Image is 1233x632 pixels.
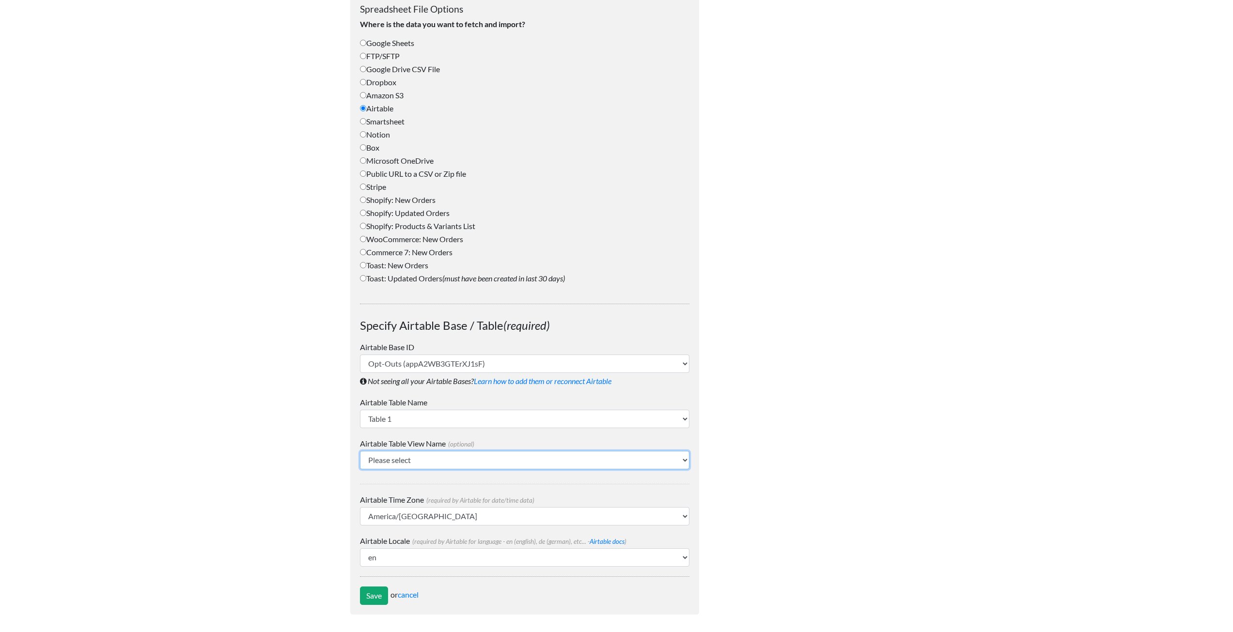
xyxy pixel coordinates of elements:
label: Stripe [360,181,689,193]
label: Amazon S3 [360,90,689,101]
label: Box [360,142,689,154]
input: WooCommerce: New Orders [360,236,366,242]
i: (must have been created in last 30 days) [442,274,565,283]
input: Airtable [360,105,366,111]
a: Learn how to add them or reconnect Airtable [474,376,611,385]
input: Google Sheets [360,40,366,46]
input: Save [360,586,388,605]
label: Airtable Base ID [360,341,689,353]
iframe: Drift Widget Chat Controller [1185,584,1221,620]
input: Shopify: New Orders [360,197,366,203]
input: Google Drive CSV File [360,66,366,72]
input: Notion [360,131,366,138]
a: Airtable docs [590,538,624,545]
i: (required) [503,318,550,332]
input: Toast: Updated Orders(must have been created in last 30 days) [360,275,366,281]
label: WooCommerce: New Orders [360,233,689,245]
input: Box [360,144,366,151]
label: Public URL to a CSV or Zip file [360,168,689,180]
p: Not seeing all your Airtable Bases? [360,375,689,387]
input: Microsoft OneDrive [360,157,366,164]
h4: Specify Airtable Base / Table [360,314,689,338]
span: (optional) [446,440,474,448]
a: cancel [398,590,419,599]
input: FTP/SFTP [360,53,366,59]
input: Stripe [360,184,366,190]
input: Amazon S3 [360,92,366,98]
input: Shopify: Updated Orders [360,210,366,216]
span: (required by Airtable for language - en (english), de (german), etc... - ) [410,538,626,545]
label: Shopify: Updated Orders [360,207,689,219]
label: Airtable [360,103,689,114]
label: FTP/SFTP [360,50,689,62]
label: Microsoft OneDrive [360,155,689,167]
label: Where is the data you want to fetch and import? [360,18,689,30]
input: Toast: New Orders [360,262,366,268]
span: (required by Airtable for date/time data) [424,496,534,504]
label: Google Drive CSV File [360,63,689,75]
label: Airtable Time Zone [360,494,689,506]
label: Shopify: New Orders [360,194,689,206]
label: Notion [360,129,689,140]
label: Airtable Table Name [360,397,689,408]
input: Commerce 7: New Orders [360,249,366,255]
label: Airtable Locale [360,535,689,547]
input: Shopify: Products & Variants List [360,223,366,229]
label: Toast: New Orders [360,260,689,271]
label: Dropbox [360,77,689,88]
div: or [360,586,689,605]
label: Airtable Table View Name [360,438,689,449]
input: Public URL to a CSV or Zip file [360,170,366,177]
label: Shopify: Products & Variants List [360,220,689,232]
input: Smartsheet [360,118,366,124]
label: Smartsheet [360,116,689,127]
label: Commerce 7: New Orders [360,247,689,258]
label: Google Sheets [360,37,689,49]
input: Dropbox [360,79,366,85]
label: Toast: Updated Orders [360,273,689,284]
